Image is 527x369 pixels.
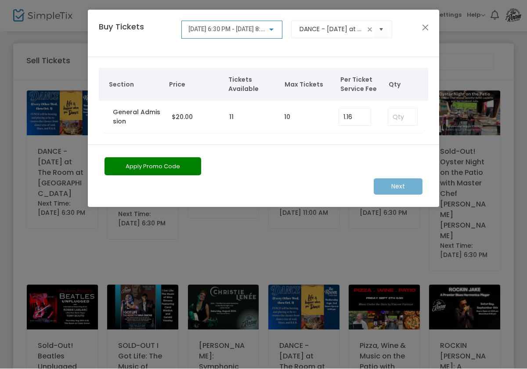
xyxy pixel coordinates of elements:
[285,80,332,90] span: Max Tickets
[169,80,220,90] span: Price
[228,76,276,94] span: Tickets Available
[94,21,177,46] h4: Buy Tickets
[365,25,375,35] span: clear
[105,158,201,176] button: Apply Promo Code
[375,21,387,39] button: Select
[300,25,365,34] input: Select an event
[388,109,417,126] input: Qty
[389,80,424,90] span: Qty
[229,113,234,122] label: 11
[340,76,384,94] span: Per Ticket Service Fee
[420,22,431,33] button: Close
[339,109,371,126] input: Enter Service Fee
[284,113,290,122] label: 10
[109,80,161,90] span: Section
[172,113,193,122] span: $20.00
[113,108,163,127] label: General Admission
[188,26,278,33] span: [DATE] 6:30 PM - [DATE] 8:30 PM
